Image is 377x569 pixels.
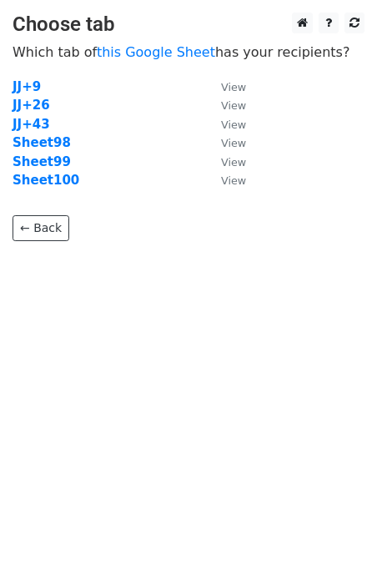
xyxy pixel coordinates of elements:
[204,173,246,188] a: View
[221,99,246,112] small: View
[13,135,71,150] a: Sheet98
[221,137,246,149] small: View
[221,174,246,187] small: View
[13,13,364,37] h3: Choose tab
[13,154,71,169] a: Sheet99
[204,117,246,132] a: View
[221,156,246,169] small: View
[204,98,246,113] a: View
[13,215,69,241] a: ← Back
[97,44,215,60] a: this Google Sheet
[13,79,41,94] a: JJ+9
[13,98,50,113] a: JJ+26
[221,118,246,131] small: View
[13,43,364,61] p: Which tab of has your recipients?
[13,117,50,132] a: JJ+43
[221,81,246,93] small: View
[204,135,246,150] a: View
[204,154,246,169] a: View
[204,79,246,94] a: View
[13,173,79,188] a: Sheet100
